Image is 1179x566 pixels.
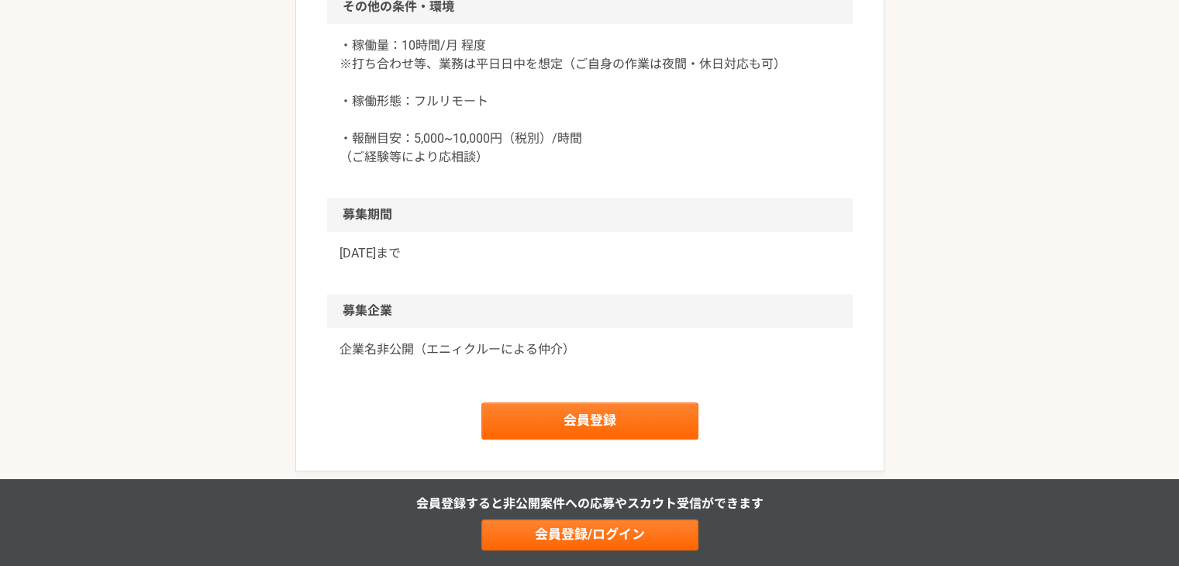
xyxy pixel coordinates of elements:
[481,402,698,440] a: 会員登録
[327,198,853,232] h2: 募集期間
[416,495,764,513] p: 会員登録すると非公開案件への応募やスカウト受信ができます
[327,294,853,328] h2: 募集企業
[340,244,840,263] p: [DATE]まで
[340,340,840,359] a: 企業名非公開（エニィクルーによる仲介）
[340,36,840,167] p: ・稼働量：10時間/月 程度 ※打ち合わせ等、業務は平日日中を想定（ご自身の作業は夜間・休日対応も可） ・稼働形態：フルリモート ・報酬目安：5,000~10,000円（税別）/時間 （ご経験等...
[481,519,698,550] a: 会員登録/ログイン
